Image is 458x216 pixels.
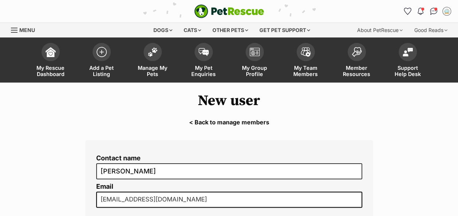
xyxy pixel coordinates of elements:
img: pet-enquiries-icon-7e3ad2cf08bfb03b45e93fb7055b45f3efa6380592205ae92323e6603595dc1f.svg [199,48,209,56]
a: Menu [11,23,40,36]
label: Email [96,183,362,191]
a: Favourites [402,5,413,17]
div: Get pet support [254,23,315,37]
img: dashboard-icon-eb2f2d2d3e046f16d808141f083e7271f6b2e854fb5c12c21221c1fb7104beca.svg [46,47,56,57]
img: Anne McNaughton profile pic [443,8,450,15]
img: group-profile-icon-3fa3cf56718a62981997c0bc7e787c4b2cf8bcc04b72c1350f741eb67cf2f40e.svg [250,48,260,56]
div: Cats [179,23,206,37]
img: notifications-46538b983faf8c2785f20acdc204bb7945ddae34d4c08c2a6579f10ce5e182be.svg [418,8,423,15]
img: manage-my-pets-icon-02211641906a0b7f246fdf0571729dbe1e7629f14944591b6c1af311fb30b64b.svg [148,47,158,57]
ul: Account quick links [402,5,453,17]
button: My account [441,5,453,17]
a: Member Resources [331,39,382,83]
a: Add a Pet Listing [76,39,127,83]
div: Other pets [207,23,253,37]
a: Manage My Pets [127,39,178,83]
a: PetRescue [194,4,264,18]
span: Support Help Desk [391,65,424,77]
span: My Group Profile [238,65,271,77]
span: Menu [19,27,35,33]
div: About PetRescue [352,23,408,37]
a: Support Help Desk [382,39,433,83]
div: Good Reads [409,23,453,37]
span: My Pet Enquiries [187,65,220,77]
span: Member Resources [340,65,373,77]
label: Contact name [96,155,362,162]
button: Notifications [415,5,426,17]
div: Dogs [148,23,177,37]
img: chat-41dd97257d64d25036548639549fe6c8038ab92f7586957e7f3b1b290dea8141.svg [430,8,438,15]
span: My Rescue Dashboard [34,65,67,77]
img: logo-e224e6f780fb5917bec1dbf3a21bbac754714ae5b6737aabdf751b685950b380.svg [194,4,264,18]
img: team-members-icon-5396bd8760b3fe7c0b43da4ab00e1e3bb1a5d9ba89233759b79545d2d3fc5d0d.svg [301,47,311,57]
img: help-desk-icon-fdf02630f3aa405de69fd3d07c3f3aa587a6932b1a1747fa1d2bba05be0121f9.svg [403,48,413,56]
a: My Team Members [280,39,331,83]
a: Conversations [428,5,439,17]
span: Add a Pet Listing [85,65,118,77]
a: My Pet Enquiries [178,39,229,83]
span: Manage My Pets [136,65,169,77]
span: My Team Members [289,65,322,77]
a: My Rescue Dashboard [25,39,76,83]
img: member-resources-icon-8e73f808a243e03378d46382f2149f9095a855e16c252ad45f914b54edf8863c.svg [352,47,362,57]
img: add-pet-listing-icon-0afa8454b4691262ce3f59096e99ab1cd57d4a30225e0717b998d2c9b9846f56.svg [97,47,107,57]
a: My Group Profile [229,39,280,83]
